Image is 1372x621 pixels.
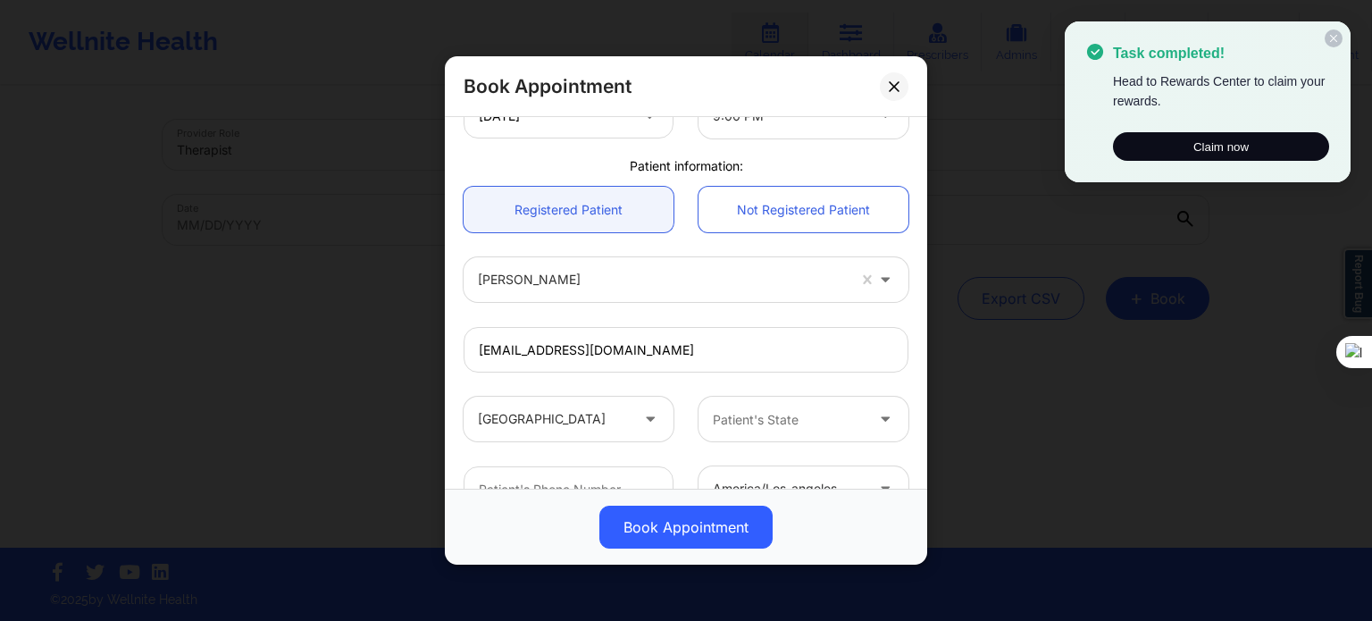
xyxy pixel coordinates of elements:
input: Patient's Phone Number [464,466,673,512]
h2: Book Appointment [464,74,632,98]
div: america/los_angeles [713,466,864,511]
button: Book Appointment [599,506,773,549]
input: Patient's Email [464,327,908,373]
div: [PERSON_NAME] [478,257,846,302]
div: Patient information: [451,157,921,175]
a: Not Registered Patient [699,187,908,232]
a: Registered Patient [464,187,673,232]
div: [GEOGRAPHIC_DATA] [478,397,629,441]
